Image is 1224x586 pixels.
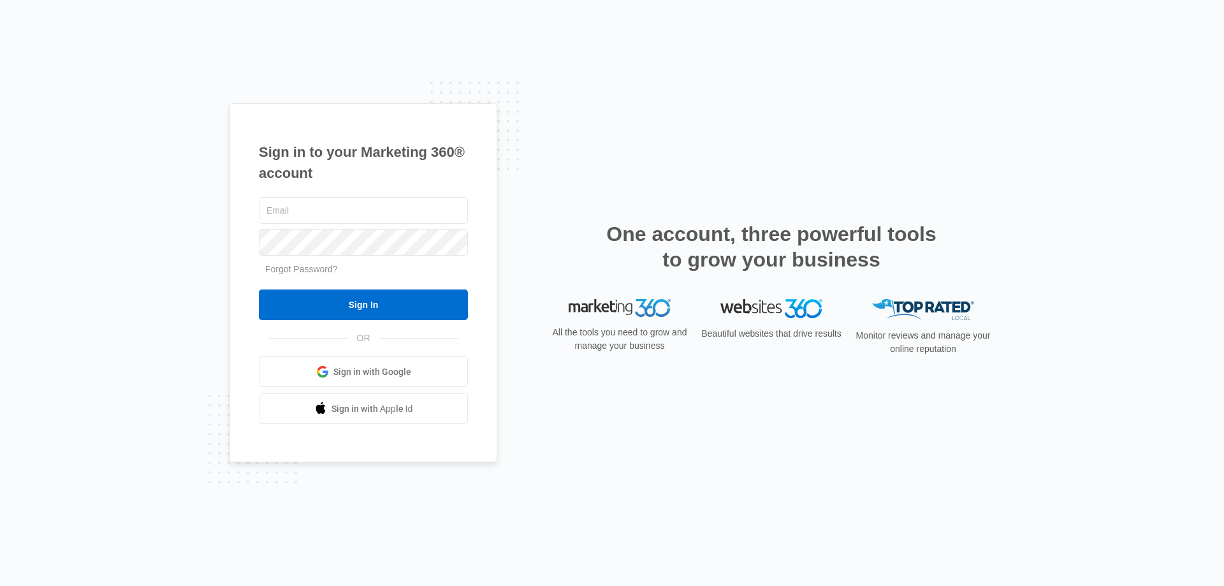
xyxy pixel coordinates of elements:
[720,299,822,318] img: Websites 360
[259,289,468,320] input: Sign In
[259,393,468,424] a: Sign in with Apple Id
[852,329,994,356] p: Monitor reviews and manage your online reputation
[700,327,843,341] p: Beautiful websites that drive results
[259,356,468,387] a: Sign in with Google
[265,264,338,274] a: Forgot Password?
[333,365,411,379] span: Sign in with Google
[569,299,671,317] img: Marketing 360
[872,299,974,320] img: Top Rated Local
[259,142,468,184] h1: Sign in to your Marketing 360® account
[348,332,379,345] span: OR
[602,221,940,272] h2: One account, three powerful tools to grow your business
[331,402,413,416] span: Sign in with Apple Id
[259,197,468,224] input: Email
[548,326,691,353] p: All the tools you need to grow and manage your business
